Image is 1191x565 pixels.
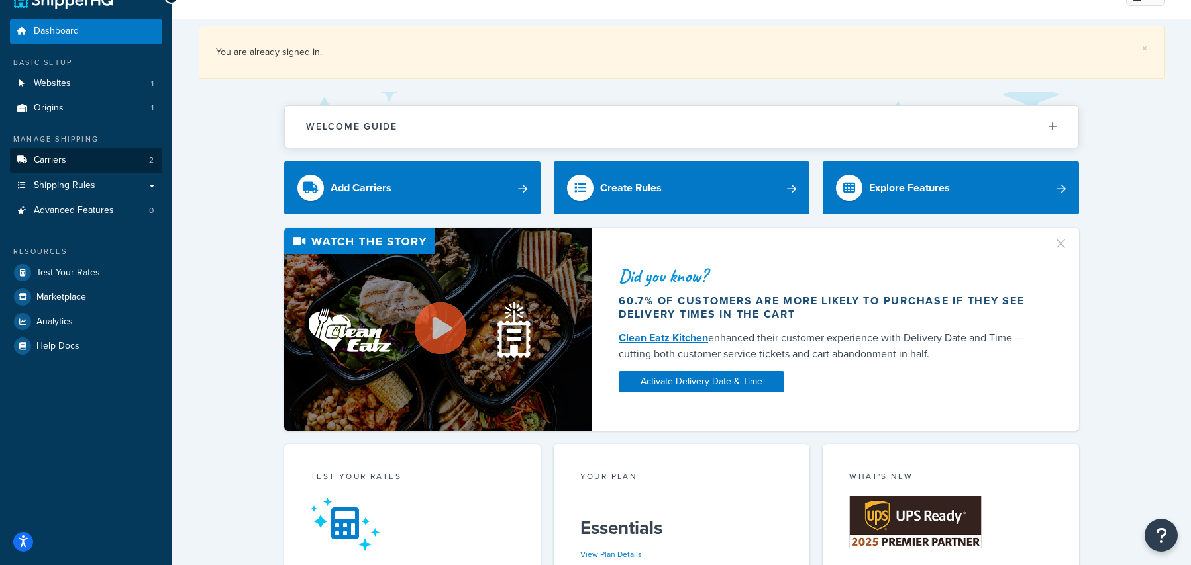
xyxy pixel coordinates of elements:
[1142,43,1147,54] a: ×
[10,285,162,309] a: Marketplace
[619,330,708,345] a: Clean Eatz Kitchen
[1145,519,1178,552] button: Open Resource Center
[580,548,642,560] a: View Plan Details
[149,205,154,216] span: 0
[10,19,162,44] a: Dashboard
[10,246,162,257] div: Resources
[216,43,1147,62] div: You are already signed in.
[151,78,154,89] span: 1
[10,134,162,145] div: Manage Shipping
[34,103,64,114] span: Origins
[34,78,71,89] span: Websites
[10,57,162,68] div: Basic Setup
[34,155,66,166] span: Carriers
[285,106,1078,148] button: Welcome Guide
[10,334,162,358] a: Help Docs
[10,148,162,173] li: Carriers
[149,155,154,166] span: 2
[34,26,79,37] span: Dashboard
[10,71,162,96] a: Websites1
[306,122,397,132] h2: Welcome Guide
[10,198,162,223] li: Advanced Features
[331,179,391,197] div: Add Carriers
[600,179,662,197] div: Create Rules
[619,371,784,392] a: Activate Delivery Date & Time
[10,310,162,333] a: Analytics
[10,96,162,120] a: Origins1
[284,228,592,431] img: Video thumbnail
[10,261,162,284] a: Test Your Rates
[36,292,86,303] span: Marketplace
[849,470,1053,486] div: What's New
[823,161,1079,214] a: Explore Features
[10,148,162,173] a: Carriers2
[10,198,162,223] a: Advanced Features0
[36,341,79,352] span: Help Docs
[10,96,162,120] li: Origins
[10,71,162,96] li: Websites
[869,179,950,197] div: Explore Features
[36,316,73,327] span: Analytics
[619,267,1037,285] div: Did you know?
[580,470,784,486] div: Your Plan
[554,161,810,214] a: Create Rules
[10,173,162,198] a: Shipping Rules
[311,470,514,486] div: Test your rates
[151,103,154,114] span: 1
[284,161,541,214] a: Add Carriers
[34,205,114,216] span: Advanced Features
[34,180,95,191] span: Shipping Rules
[619,294,1037,321] div: 60.7% of customers are more likely to purchase if they see delivery times in the cart
[580,517,784,539] h5: Essentials
[36,267,100,279] span: Test Your Rates
[619,330,1037,362] div: enhanced their customer experience with Delivery Date and Time — cutting both customer service ti...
